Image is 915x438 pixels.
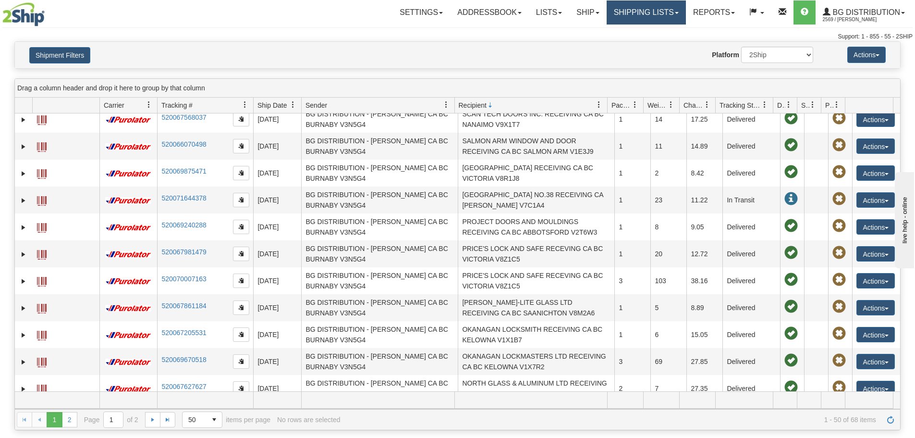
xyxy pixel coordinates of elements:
span: On time [784,327,798,340]
a: Reports [686,0,742,25]
a: Label [37,246,47,261]
td: OKANAGAN LOCKSMITH RECEIVING CA BC KELOWNA V1X1B7 [458,321,614,348]
span: Delivery Status [777,100,785,110]
span: Recipient [459,100,487,110]
span: On time [784,273,798,287]
a: BG Distribution 2569 / [PERSON_NAME] [816,0,912,25]
td: PRICE'S LOCK AND SAFE RECEVING CA BC VICTORIA V8Z1C5 [458,240,614,267]
td: 1 [614,321,650,348]
td: Delivered [722,240,780,267]
button: Actions [856,112,895,127]
div: grid grouping header [15,79,900,98]
a: 520069875471 [161,167,206,175]
td: 5 [650,294,686,321]
button: Copy to clipboard [233,139,249,153]
a: Expand [19,250,28,259]
a: Carrier filter column settings [141,97,157,113]
button: Copy to clipboard [233,166,249,180]
span: On time [784,246,798,260]
td: Delivered [722,267,780,294]
a: Recipient filter column settings [591,97,607,113]
a: 520070007163 [161,275,206,283]
td: SCAN TECH DOORS INC. RECEIVING CA BC NANAIMO V9X1T7 [458,106,614,133]
td: 1 [614,213,650,240]
a: 2 [62,412,77,427]
img: 11 - Purolator [104,170,153,177]
span: Sender [305,100,327,110]
a: Ship [569,0,606,25]
a: Expand [19,169,28,178]
span: Page of 2 [84,412,138,428]
td: 1 [614,240,650,267]
span: Shipment Issues [801,100,809,110]
a: Shipment Issues filter column settings [805,97,821,113]
img: 11 - Purolator [104,359,153,366]
a: Delivery Status filter column settings [781,97,797,113]
td: [DATE] [253,294,301,321]
a: Label [37,111,47,126]
a: Charge filter column settings [699,97,715,113]
a: Expand [19,330,28,340]
a: Packages filter column settings [627,97,643,113]
span: items per page [182,412,270,428]
td: [DATE] [253,160,301,187]
span: Pickup Not Assigned [832,273,846,287]
td: [DATE] [253,240,301,267]
span: Pickup Not Assigned [832,112,846,125]
td: 17.25 [686,106,722,133]
td: BG DISTRIBUTION - [PERSON_NAME] CA BC BURNABY V3N5G4 [301,267,458,294]
td: [DATE] [253,187,301,213]
span: Pickup Not Assigned [832,381,846,394]
td: 1 [614,187,650,213]
a: Label [37,219,47,234]
a: 520066070498 [161,140,206,148]
button: Copy to clipboard [233,220,249,234]
span: Ship Date [257,100,287,110]
td: 27.85 [686,348,722,375]
td: PROJECT DOORS AND MOULDINGS RECEIVING CA BC ABBOTSFORD V2T6W3 [458,213,614,240]
td: Delivered [722,213,780,240]
img: 11 - Purolator [104,251,153,258]
div: Support: 1 - 855 - 55 - 2SHIP [2,33,913,41]
td: OKANAGAN LOCKMASTERS LTD RECEIVING CA BC KELOWNA V1X7R2 [458,348,614,375]
a: Expand [19,384,28,394]
div: live help - online [7,8,89,15]
td: [DATE] [253,213,301,240]
td: 27.35 [686,375,722,402]
span: On time [784,354,798,367]
a: Tracking # filter column settings [237,97,253,113]
a: Lists [529,0,569,25]
td: 8.89 [686,294,722,321]
button: Actions [856,192,895,208]
td: BG DISTRIBUTION - [PERSON_NAME] CA BC BURNABY V3N5G4 [301,348,458,375]
span: Packages [611,100,632,110]
td: Delivered [722,160,780,187]
button: Copy to clipboard [233,327,249,342]
button: Copy to clipboard [233,112,249,126]
span: Pickup Not Assigned [832,327,846,340]
td: 2 [614,375,650,402]
span: In Transit [784,192,798,206]
a: Pickup Status filter column settings [829,97,845,113]
td: 8 [650,213,686,240]
td: BG DISTRIBUTION - [PERSON_NAME] CA BC BURNABY V3N5G4 [301,133,458,160]
span: Pickup Not Assigned [832,354,846,367]
button: Actions [856,327,895,342]
img: 11 - Purolator [104,386,153,393]
a: Label [37,326,47,342]
span: On time [784,300,798,313]
span: Pickup Status [825,100,833,110]
td: 3 [614,348,650,375]
a: 520067981479 [161,248,206,256]
td: 20 [650,240,686,267]
button: Copy to clipboard [233,381,249,396]
a: Ship Date filter column settings [285,97,301,113]
span: Page 1 [47,412,62,427]
span: Charge [683,100,704,110]
td: 1 [614,160,650,187]
td: Delivered [722,106,780,133]
img: 11 - Purolator [104,197,153,204]
td: [GEOGRAPHIC_DATA] RECEIVING CA BC VICTORIA V8R1J8 [458,160,614,187]
a: 520067861184 [161,302,206,310]
span: On time [784,138,798,152]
